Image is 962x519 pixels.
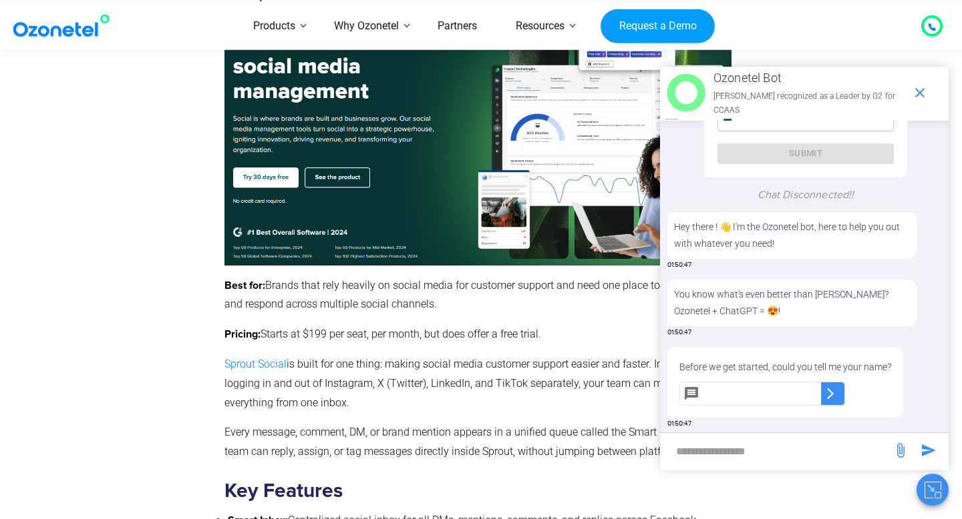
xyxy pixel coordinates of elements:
p: Before we get started, could you tell me your name? [679,359,891,376]
p: Brands that rely heavily on social media for customer support and need one place to manage, track... [224,276,732,315]
a: Why Ozonetel [315,3,418,50]
strong: Best for: [224,280,265,291]
p: Hey there ! 👋 I'm the Ozonetel bot, here to help you out with whatever you need! [674,219,910,252]
a: Partners [418,3,496,50]
p: Starts at $199 per seat, per month, but does offer a free trial. [224,325,732,344]
p: Every message, comment, DM, or brand mention appears in a unified queue called the Smart Inbox. Y... [224,423,732,462]
p: You know what's even better than [PERSON_NAME]? Ozonetel + ChatGPT = 😍! [674,286,910,320]
span: send message [887,437,914,464]
a: Products [234,3,315,50]
strong: Key Features [224,481,343,501]
strong: Pricing: [224,329,261,340]
p: [PERSON_NAME] recognized as a Leader by G2 for CCAAS [713,89,905,118]
img: header [667,73,705,112]
p: Ozonetel Bot [713,67,905,89]
span: send message [915,437,942,464]
span: end chat or minimize [907,79,933,106]
span: 01:50:47 [667,419,691,429]
span: 01:50:47 [667,260,691,270]
button: Close chat [917,474,949,506]
span: 01:50:47 [667,328,691,338]
div: new-msg-input [667,440,886,464]
p: is built for one thing: making social media customer support easier and faster. Instead of loggin... [224,355,732,412]
a: Request a Demo [601,9,715,43]
a: Resources [496,3,584,50]
span: Chat Disconnected!! [758,188,854,201]
a: Sprout Social [224,358,287,370]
